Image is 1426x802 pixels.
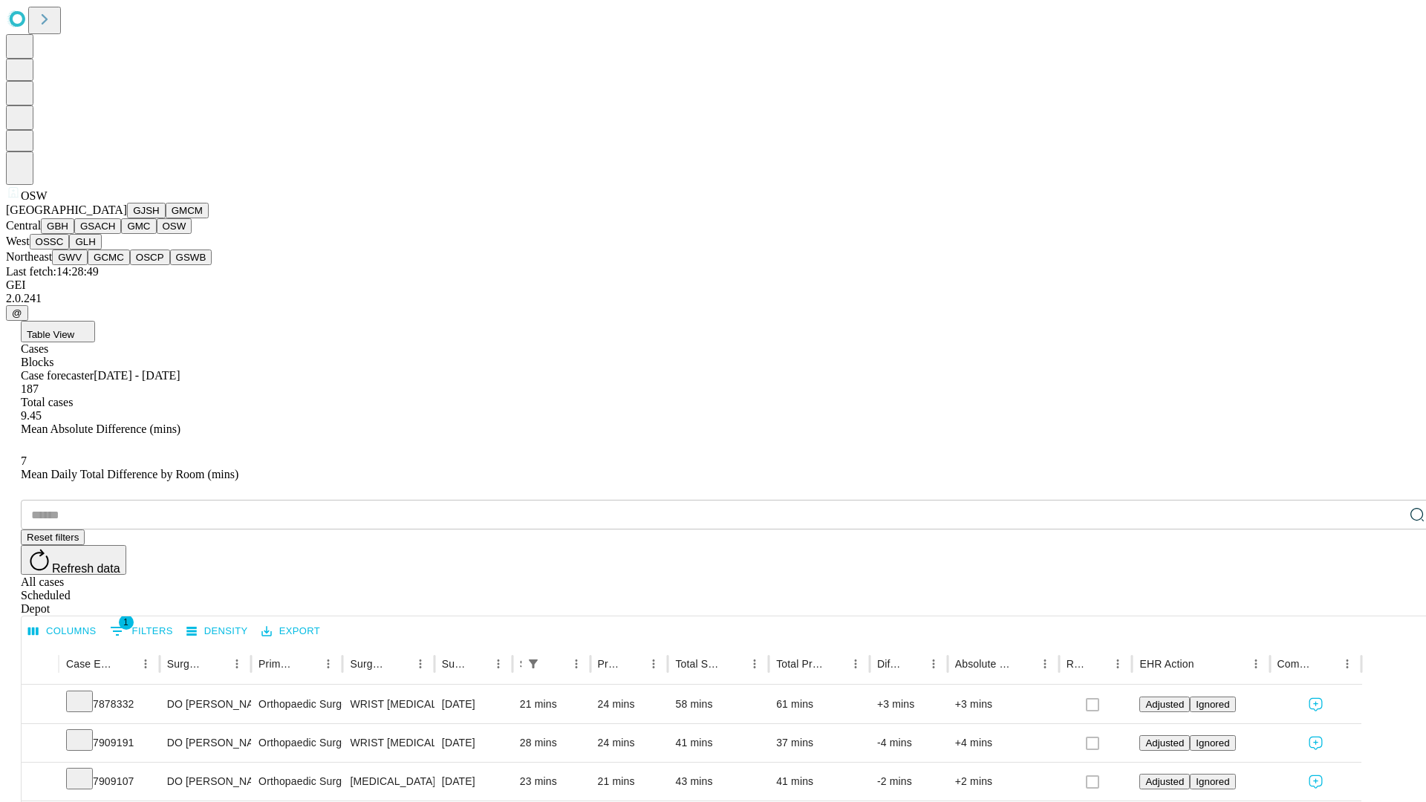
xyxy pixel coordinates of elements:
button: Expand [29,731,51,757]
button: Sort [297,653,318,674]
div: [DATE] [442,685,505,723]
button: Sort [1087,653,1107,674]
div: 7878332 [66,685,152,723]
span: [DATE] - [DATE] [94,369,180,382]
button: Expand [29,692,51,718]
div: Orthopaedic Surgery [258,685,335,723]
div: -4 mins [877,724,940,762]
div: Absolute Difference [955,658,1012,670]
div: [DATE] [442,763,505,801]
span: Ignored [1196,699,1229,710]
span: Ignored [1196,776,1229,787]
button: GLH [69,234,101,250]
div: 24 mins [598,685,661,723]
span: Adjusted [1145,776,1184,787]
button: Sort [1196,653,1217,674]
span: Total cases [21,396,73,408]
button: Table View [21,321,95,342]
button: Menu [1107,653,1128,674]
span: Ignored [1196,737,1229,749]
div: 41 mins [675,724,761,762]
div: +3 mins [955,685,1052,723]
button: Sort [1014,653,1035,674]
button: GSWB [170,250,212,265]
div: Orthopaedic Surgery [258,763,335,801]
span: Table View [27,329,74,340]
button: OSW [157,218,192,234]
div: +4 mins [955,724,1052,762]
button: Select columns [25,620,100,643]
button: GBH [41,218,74,234]
div: DO [PERSON_NAME] [PERSON_NAME] Do [167,724,244,762]
button: Refresh data [21,545,126,575]
button: Ignored [1190,697,1235,712]
div: 2.0.241 [6,292,1420,305]
button: Menu [1337,653,1358,674]
div: DO [PERSON_NAME] [PERSON_NAME] Do [167,763,244,801]
button: Export [258,620,324,643]
button: Sort [545,653,566,674]
span: Case forecaster [21,369,94,382]
span: West [6,235,30,247]
span: Adjusted [1145,737,1184,749]
div: 41 mins [776,763,862,801]
span: Mean Daily Total Difference by Room (mins) [21,468,238,480]
span: Mean Absolute Difference (mins) [21,423,180,435]
button: Sort [389,653,410,674]
div: 21 mins [520,685,583,723]
button: Menu [845,653,866,674]
div: [DATE] [442,724,505,762]
div: 7909191 [66,724,152,762]
button: Menu [643,653,664,674]
div: +3 mins [877,685,940,723]
div: Primary Service [258,658,296,670]
button: Sort [1316,653,1337,674]
span: Central [6,219,41,232]
button: Menu [744,653,765,674]
span: OSW [21,189,48,202]
div: Surgeon Name [167,658,204,670]
div: Total Predicted Duration [776,658,823,670]
button: Menu [135,653,156,674]
div: 61 mins [776,685,862,723]
span: [GEOGRAPHIC_DATA] [6,203,127,216]
div: DO [PERSON_NAME] [PERSON_NAME] Do [167,685,244,723]
button: Menu [566,653,587,674]
button: Menu [1246,653,1266,674]
div: 43 mins [675,763,761,801]
div: 28 mins [520,724,583,762]
button: Menu [923,653,944,674]
button: Ignored [1190,735,1235,751]
button: Sort [114,653,135,674]
button: Menu [488,653,509,674]
span: Adjusted [1145,699,1184,710]
button: GWV [52,250,88,265]
button: GSACH [74,218,121,234]
button: Sort [206,653,227,674]
span: 7 [21,454,27,467]
button: GCMC [88,250,130,265]
button: Show filters [523,653,544,674]
button: Adjusted [1139,735,1190,751]
button: Menu [318,653,339,674]
span: @ [12,307,22,319]
div: 37 mins [776,724,862,762]
div: Scheduled In Room Duration [520,658,521,670]
button: OSSC [30,234,70,250]
button: Show filters [106,619,177,643]
span: 9.45 [21,409,42,422]
button: OSCP [130,250,170,265]
button: Menu [410,653,431,674]
span: Northeast [6,250,52,263]
div: 21 mins [598,763,661,801]
div: Orthopaedic Surgery [258,724,335,762]
button: GMC [121,218,156,234]
span: 1 [119,615,134,630]
button: Adjusted [1139,697,1190,712]
button: GMCM [166,203,209,218]
button: Sort [467,653,488,674]
div: [MEDICAL_DATA] RELEASE [350,763,426,801]
button: Menu [227,653,247,674]
div: Predicted In Room Duration [598,658,622,670]
button: Density [183,620,252,643]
